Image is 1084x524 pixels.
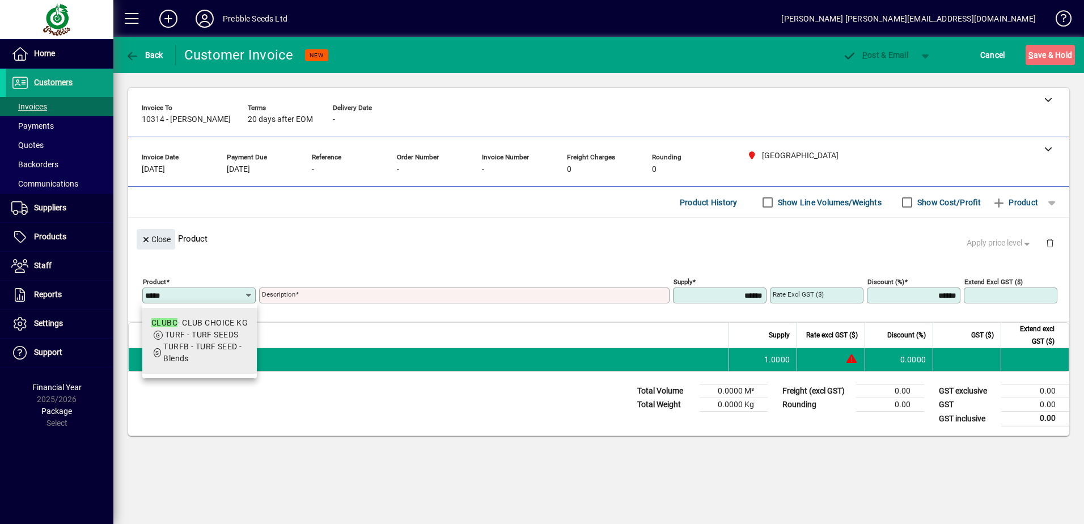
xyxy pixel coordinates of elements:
span: Rate excl GST ($) [806,329,858,341]
app-page-header-button: Back [113,45,176,65]
span: - [482,165,484,174]
span: Supply [769,329,790,341]
span: Invoices [11,102,47,111]
td: Rounding [777,398,856,412]
div: Product [128,218,1069,259]
span: - [397,165,399,174]
span: 0 [567,165,571,174]
mat-label: Extend excl GST ($) [964,278,1023,286]
div: [PERSON_NAME] [PERSON_NAME][EMAIL_ADDRESS][DOMAIN_NAME] [781,10,1036,28]
app-page-header-button: Close [134,234,178,244]
a: Reports [6,281,113,309]
td: 0.00 [856,398,924,412]
a: Quotes [6,136,113,155]
span: TURF - TURF SEEDS [165,330,238,339]
button: Back [122,45,166,65]
button: Save & Hold [1026,45,1075,65]
label: Show Line Volumes/Weights [776,197,882,208]
button: Close [137,229,175,250]
td: 0.00 [1001,398,1069,412]
span: Package [41,407,72,416]
span: ave & Hold [1028,46,1072,64]
button: Profile [187,9,223,29]
span: Back [125,50,163,60]
span: NEW [310,52,324,59]
span: Customers [34,78,73,87]
span: Support [34,348,62,357]
button: Cancel [977,45,1008,65]
span: Product History [680,193,738,212]
button: Post & Email [837,45,914,65]
span: Close [141,230,171,249]
a: Backorders [6,155,113,174]
span: 10314 - [PERSON_NAME] [142,115,231,124]
span: [DATE] [142,165,165,174]
span: Settings [34,319,63,328]
label: Show Cost/Profit [915,197,981,208]
td: 0.0000 M³ [700,384,768,398]
span: - [312,165,314,174]
a: Home [6,40,113,68]
span: - [333,115,335,124]
mat-option: CLUBC - CLUB CHOICE KG [142,308,257,374]
td: 0.00 [1001,384,1069,398]
td: 0.0000 [865,348,933,371]
td: GST [933,398,1001,412]
td: Total Weight [632,398,700,412]
td: GST inclusive [933,412,1001,426]
button: Apply price level [962,233,1037,253]
td: GST exclusive [933,384,1001,398]
span: [DATE] [227,165,250,174]
td: 0.0000 Kg [700,398,768,412]
span: 0 [652,165,657,174]
span: Apply price level [967,237,1032,249]
button: Add [150,9,187,29]
span: Extend excl GST ($) [1008,323,1055,348]
span: Staff [34,261,52,270]
span: Reports [34,290,62,299]
a: Settings [6,310,113,338]
span: ost & Email [842,50,908,60]
span: Backorders [11,160,58,169]
div: Customer Invoice [184,46,294,64]
button: Product History [675,192,742,213]
span: Communications [11,179,78,188]
button: Delete [1036,229,1064,256]
a: Staff [6,252,113,280]
span: Payments [11,121,54,130]
span: Financial Year [32,383,82,392]
mat-label: Rate excl GST ($) [773,290,824,298]
app-page-header-button: Delete [1036,238,1064,248]
td: 0.00 [856,384,924,398]
span: Cancel [980,46,1005,64]
a: Support [6,339,113,367]
a: Payments [6,116,113,136]
span: TURFB - TURF SEED - Blends [163,342,242,363]
span: Discount (%) [887,329,926,341]
a: Invoices [6,97,113,116]
em: CLUBC [151,318,177,327]
span: P [862,50,867,60]
span: S [1028,50,1033,60]
td: Total Volume [632,384,700,398]
a: Suppliers [6,194,113,222]
span: Quotes [11,141,44,150]
a: Products [6,223,113,251]
a: Communications [6,174,113,193]
mat-label: Description [262,290,295,298]
span: 20 days after EOM [248,115,313,124]
div: - CLUB CHOICE KG [151,317,248,329]
span: Suppliers [34,203,66,212]
span: Products [34,232,66,241]
mat-label: Product [143,278,166,286]
a: Knowledge Base [1047,2,1070,39]
div: Prebble Seeds Ltd [223,10,287,28]
span: Home [34,49,55,58]
mat-label: Supply [674,278,692,286]
mat-label: Discount (%) [867,278,904,286]
span: GST ($) [971,329,994,341]
span: 1.0000 [764,354,790,365]
td: 0.00 [1001,412,1069,426]
td: Freight (excl GST) [777,384,856,398]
